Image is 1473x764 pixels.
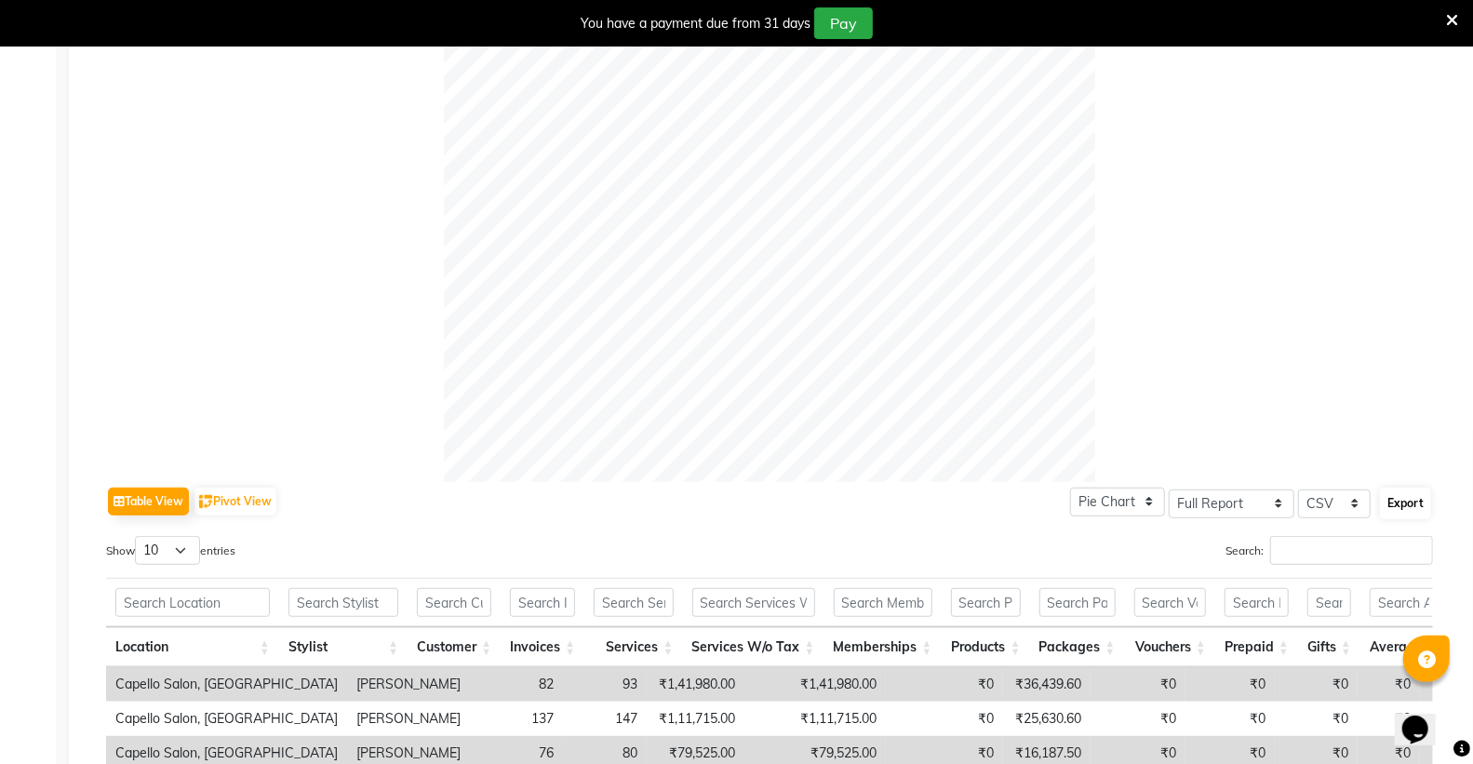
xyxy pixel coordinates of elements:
[417,588,491,617] input: Search Customer
[1275,702,1358,736] td: ₹0
[106,627,279,667] th: Location: activate to sort column ascending
[1185,702,1275,736] td: ₹0
[1307,588,1351,617] input: Search Gifts
[199,495,213,509] img: pivot.png
[942,627,1030,667] th: Products: activate to sort column ascending
[1360,627,1447,667] th: Average: activate to sort column ascending
[1185,667,1275,702] td: ₹0
[408,627,501,667] th: Customer: activate to sort column ascending
[563,667,647,702] td: 93
[347,667,470,702] td: [PERSON_NAME]
[824,627,942,667] th: Memberships: activate to sort column ascending
[1298,627,1360,667] th: Gifts: activate to sort column ascending
[1125,627,1215,667] th: Vouchers: activate to sort column ascending
[1275,667,1358,702] td: ₹0
[510,588,575,617] input: Search Invoices
[1039,588,1116,617] input: Search Packages
[834,588,932,617] input: Search Memberships
[347,702,470,736] td: [PERSON_NAME]
[1134,588,1206,617] input: Search Vouchers
[594,588,673,617] input: Search Services
[1370,588,1438,617] input: Search Average
[194,488,276,516] button: Pivot View
[886,702,1003,736] td: ₹0
[1225,588,1289,617] input: Search Prepaid
[584,627,682,667] th: Services: activate to sort column ascending
[1003,667,1091,702] td: ₹36,439.60
[1215,627,1298,667] th: Prepaid: activate to sort column ascending
[1091,702,1185,736] td: ₹0
[470,702,563,736] td: 137
[1030,627,1125,667] th: Packages: activate to sort column ascending
[115,588,270,617] input: Search Location
[106,667,347,702] td: Capello Salon, [GEOGRAPHIC_DATA]
[744,667,886,702] td: ₹1,41,980.00
[581,14,810,34] div: You have a payment due from 31 days
[106,702,347,736] td: Capello Salon, [GEOGRAPHIC_DATA]
[647,702,744,736] td: ₹1,11,715.00
[683,627,824,667] th: Services W/o Tax: activate to sort column ascending
[744,702,886,736] td: ₹1,11,715.00
[1225,536,1433,565] label: Search:
[470,667,563,702] td: 82
[108,488,189,516] button: Table View
[1395,690,1454,745] iframe: chat widget
[886,667,1003,702] td: ₹0
[1003,702,1091,736] td: ₹25,630.60
[288,588,398,617] input: Search Stylist
[1091,667,1185,702] td: ₹0
[563,702,647,736] td: 147
[1380,488,1431,519] button: Export
[501,627,584,667] th: Invoices: activate to sort column ascending
[106,536,235,565] label: Show entries
[814,7,873,39] button: Pay
[951,588,1021,617] input: Search Products
[279,627,408,667] th: Stylist: activate to sort column ascending
[692,588,815,617] input: Search Services W/o Tax
[1358,667,1420,702] td: ₹0
[1270,536,1433,565] input: Search:
[135,536,200,565] select: Showentries
[647,667,744,702] td: ₹1,41,980.00
[1358,702,1420,736] td: ₹0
